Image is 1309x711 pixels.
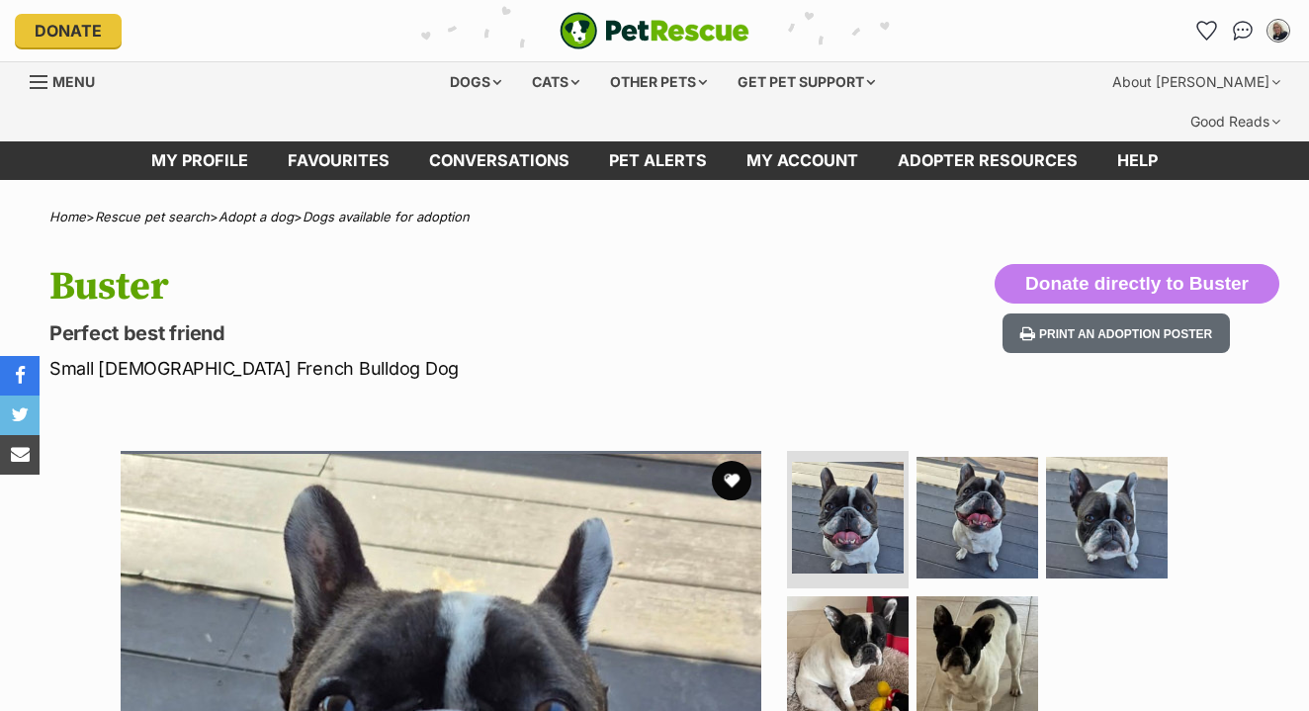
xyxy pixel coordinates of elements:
[49,319,799,347] p: Perfect best friend
[218,209,294,224] a: Adopt a dog
[1098,62,1294,102] div: About [PERSON_NAME]
[1097,141,1178,180] a: Help
[303,209,470,224] a: Dogs available for adoption
[560,12,749,49] img: logo-e224e6f780fb5917bec1dbf3a21bbac754714ae5b6737aabdf751b685950b380.svg
[409,141,589,180] a: conversations
[596,62,721,102] div: Other pets
[49,264,799,310] h1: Buster
[589,141,727,180] a: Pet alerts
[52,73,95,90] span: Menu
[131,141,268,180] a: My profile
[995,264,1279,304] button: Donate directly to Buster
[95,209,210,224] a: Rescue pet search
[724,62,889,102] div: Get pet support
[792,462,904,574] img: Photo of Buster
[49,355,799,382] p: Small [DEMOGRAPHIC_DATA] French Bulldog Dog
[49,209,86,224] a: Home
[518,62,593,102] div: Cats
[1003,313,1230,354] button: Print an adoption poster
[436,62,515,102] div: Dogs
[1227,15,1259,46] a: Conversations
[916,457,1038,578] img: Photo of Buster
[878,141,1097,180] a: Adopter resources
[1268,21,1288,41] img: Susan Hurst profile pic
[1177,102,1294,141] div: Good Reads
[560,12,749,49] a: PetRescue
[15,14,122,47] a: Donate
[1046,457,1168,578] img: Photo of Buster
[712,461,751,500] button: favourite
[1191,15,1223,46] a: Favourites
[727,141,878,180] a: My account
[1233,21,1254,41] img: chat-41dd97257d64d25036548639549fe6c8038ab92f7586957e7f3b1b290dea8141.svg
[268,141,409,180] a: Favourites
[1191,15,1294,46] ul: Account quick links
[1263,15,1294,46] button: My account
[30,62,109,98] a: Menu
